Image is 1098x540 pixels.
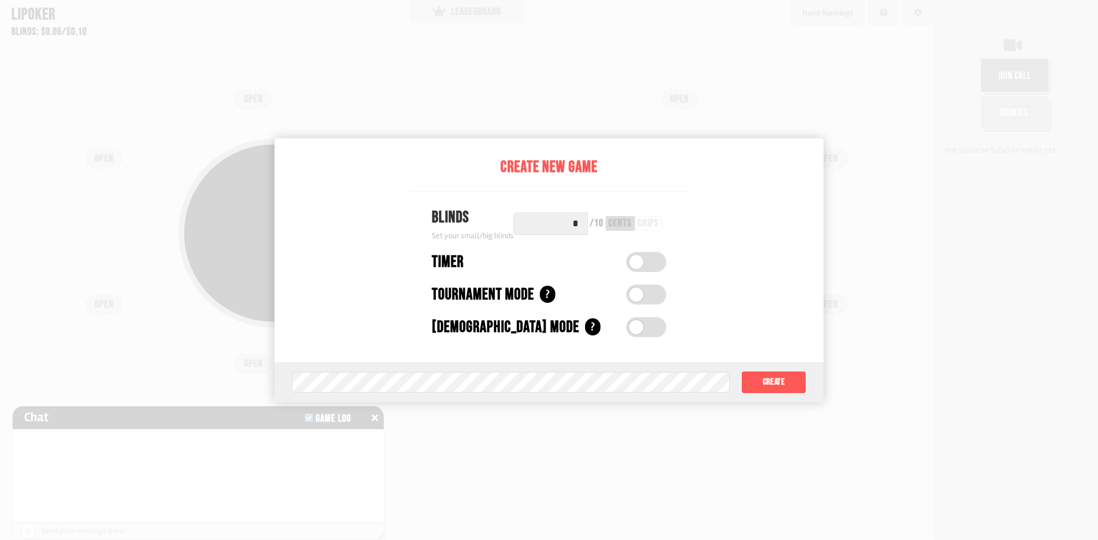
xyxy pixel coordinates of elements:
[432,230,514,242] div: Set your small/big blinds
[432,315,579,339] div: [DEMOGRAPHIC_DATA] Mode
[590,218,603,229] div: / 10
[432,206,514,230] div: Blinds
[608,218,632,229] div: cents
[432,250,464,274] div: Timer
[638,218,659,229] div: chips
[585,318,600,335] div: ?
[540,286,555,303] div: ?
[741,371,806,394] button: Create
[409,155,689,179] div: Create New Game
[432,283,534,307] div: Tournament Mode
